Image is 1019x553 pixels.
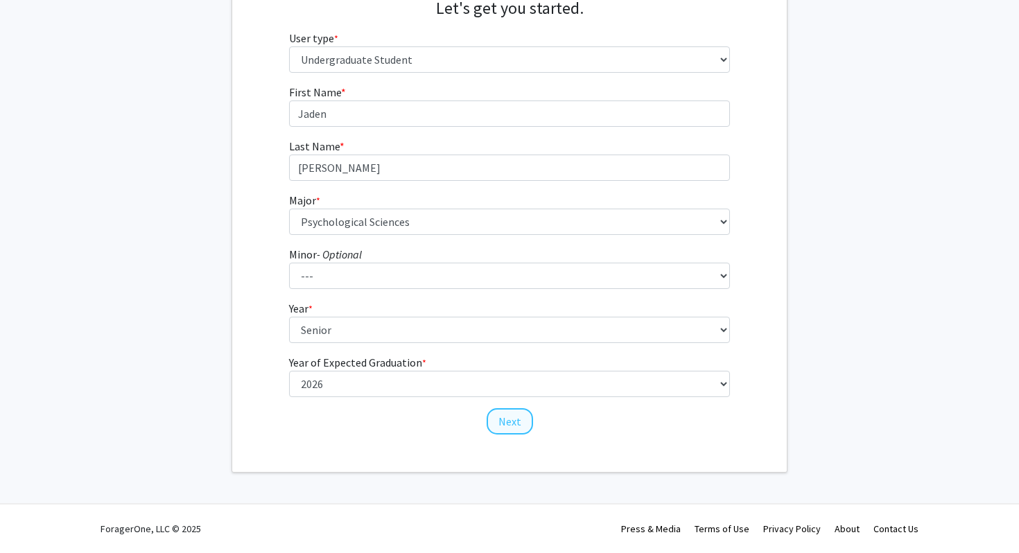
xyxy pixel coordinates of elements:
a: Privacy Policy [763,523,821,535]
a: Press & Media [621,523,681,535]
label: Year of Expected Graduation [289,354,426,371]
span: Last Name [289,139,340,153]
label: Minor [289,246,362,263]
button: Next [487,408,533,434]
label: User type [289,30,338,46]
label: Major [289,192,320,209]
a: Contact Us [873,523,918,535]
label: Year [289,300,313,317]
div: ForagerOne, LLC © 2025 [101,504,201,553]
i: - Optional [317,247,362,261]
a: Terms of Use [695,523,749,535]
iframe: Chat [10,491,59,543]
a: About [835,523,860,535]
span: First Name [289,85,341,99]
